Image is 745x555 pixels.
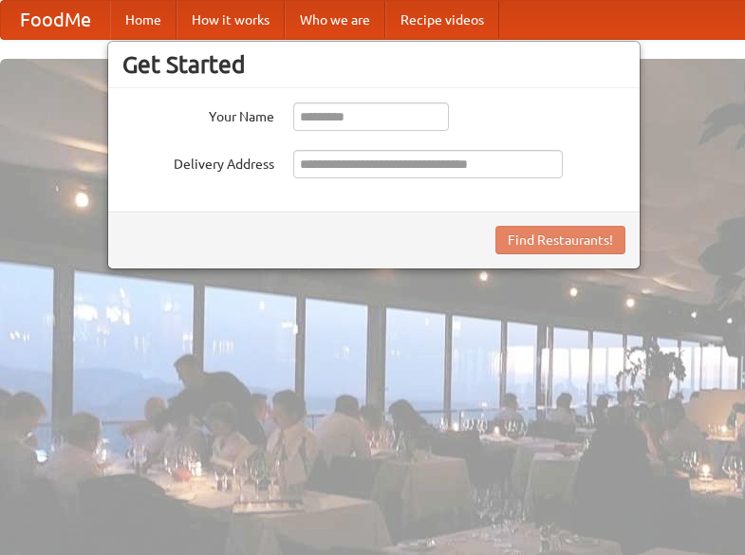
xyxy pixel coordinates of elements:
[495,226,625,254] button: Find Restaurants!
[122,50,625,79] h3: Get Started
[177,1,285,39] a: How it works
[285,1,385,39] a: Who we are
[122,102,274,126] label: Your Name
[385,1,499,39] a: Recipe videos
[110,1,177,39] a: Home
[122,150,274,174] label: Delivery Address
[1,1,110,39] a: FoodMe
